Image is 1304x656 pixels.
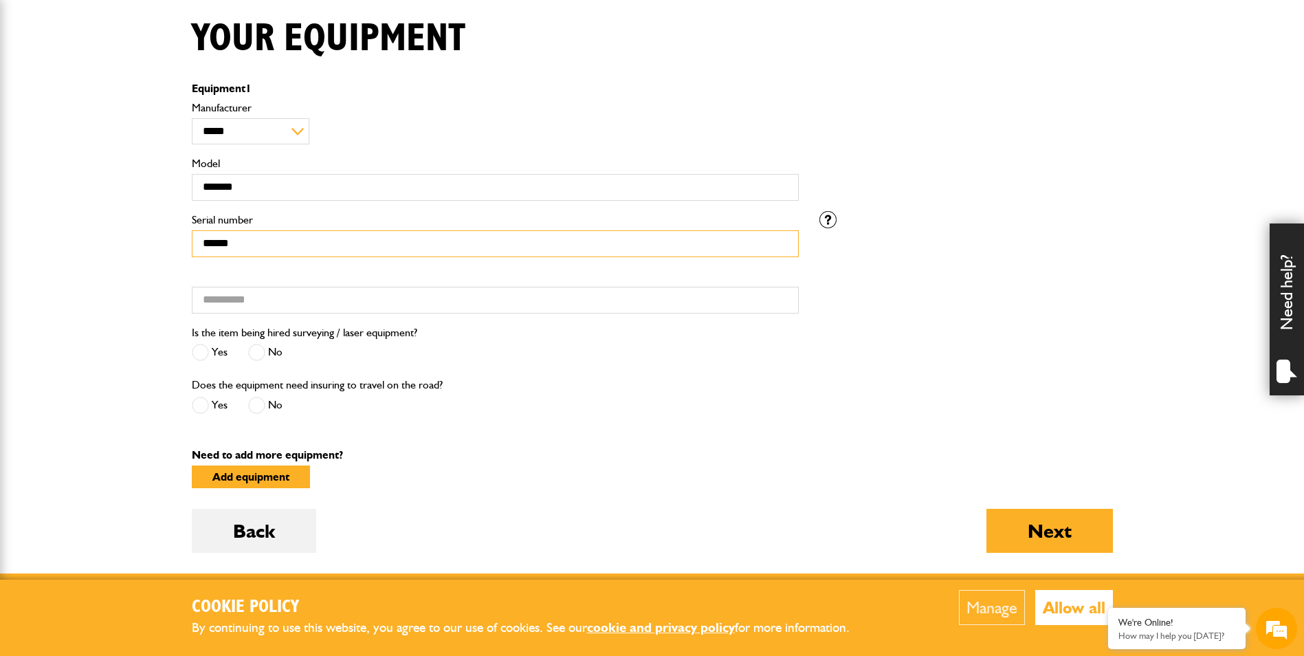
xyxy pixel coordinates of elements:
label: Does the equipment need insuring to travel on the road? [192,380,443,391]
button: Back [192,509,316,553]
label: Is the item being hired surveying / laser equipment? [192,327,417,338]
div: Minimize live chat window [225,7,258,40]
div: We're Online! [1118,617,1235,628]
button: Allow all [1035,590,1113,625]
p: Equipment [192,83,799,94]
textarea: Type your message and hit 'Enter' [18,249,251,412]
p: By continuing to use this website, you agree to our use of cookies. See our for more information. [192,617,872,639]
div: Chat with us now [71,77,231,95]
label: Yes [192,397,228,414]
input: Enter your phone number [18,208,251,239]
em: Start Chat [187,424,250,442]
input: Enter your email address [18,168,251,198]
label: Manufacturer [192,102,799,113]
a: cookie and privacy policy [587,620,735,635]
img: d_20077148190_company_1631870298795_20077148190 [23,76,58,96]
label: Model [192,158,799,169]
button: Add equipment [192,466,310,488]
span: 1 [245,82,252,95]
p: Need to add more equipment? [192,450,1113,461]
label: No [248,344,283,361]
input: Enter your last name [18,127,251,157]
label: Yes [192,344,228,361]
h2: Cookie Policy [192,597,872,618]
button: Next [986,509,1113,553]
div: Need help? [1270,223,1304,395]
p: How may I help you today? [1118,631,1235,641]
label: Serial number [192,215,799,226]
label: No [248,397,283,414]
button: Manage [959,590,1025,625]
h1: Your equipment [192,16,465,62]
